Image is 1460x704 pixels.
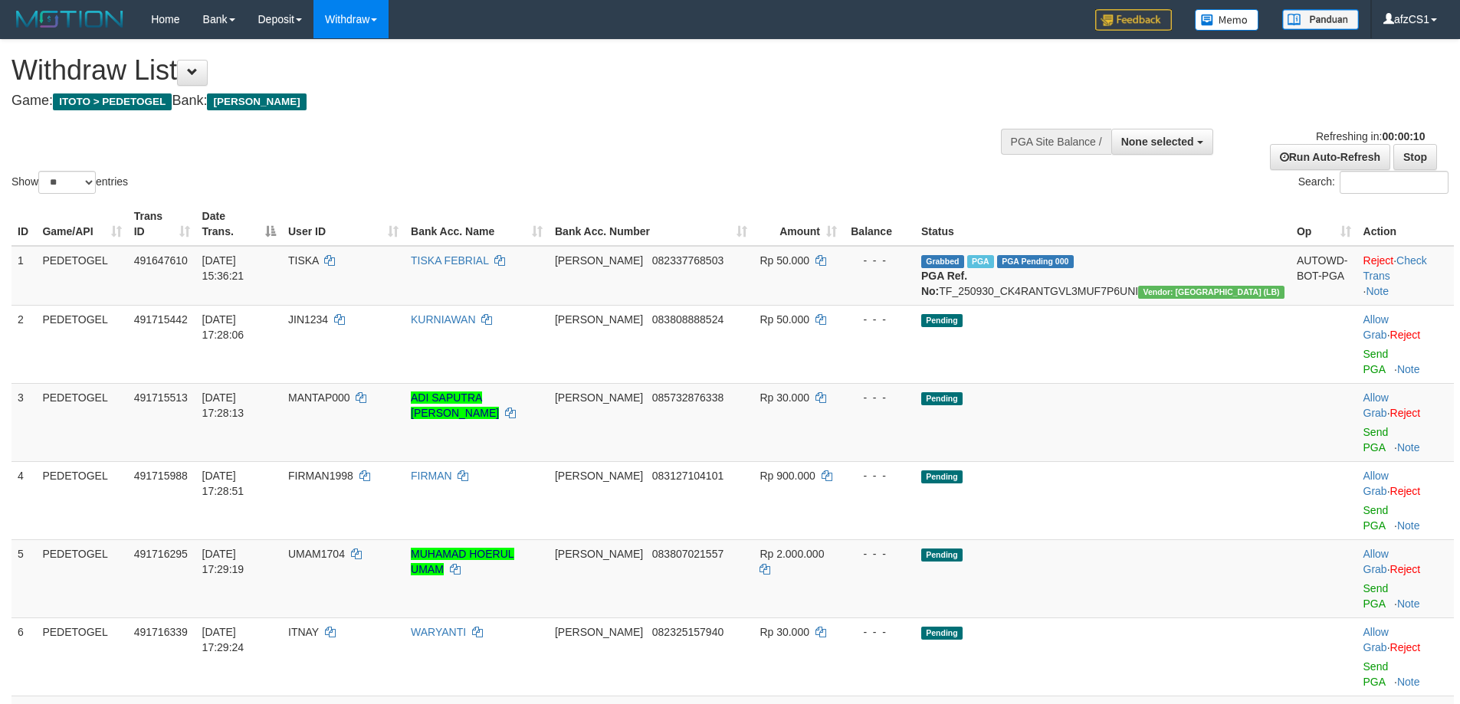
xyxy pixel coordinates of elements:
a: Send PGA [1363,660,1389,688]
a: Send PGA [1363,426,1389,454]
span: [PERSON_NAME] [207,93,306,110]
td: · [1357,617,1454,696]
span: ITOTO > PEDETOGEL [53,93,172,110]
a: Note [1366,285,1389,297]
span: 491716339 [134,626,188,638]
button: None selected [1111,129,1213,155]
span: [PERSON_NAME] [555,470,643,482]
a: Reject [1390,407,1421,419]
th: Bank Acc. Name: activate to sort column ascending [405,202,549,246]
th: Amount: activate to sort column ascending [753,202,843,246]
span: [PERSON_NAME] [555,391,643,404]
span: · [1363,470,1390,497]
td: PEDETOGEL [36,305,127,383]
th: User ID: activate to sort column ascending [282,202,405,246]
th: ID [11,202,36,246]
span: 491715513 [134,391,188,404]
a: Run Auto-Refresh [1270,144,1390,170]
img: MOTION_logo.png [11,8,128,31]
span: PGA Pending [997,255,1074,268]
span: Marked by afzCS1 [967,255,994,268]
a: Send PGA [1363,348,1389,375]
span: Pending [921,392,963,405]
select: Showentries [38,171,96,194]
a: Allow Grab [1363,548,1389,575]
td: 1 [11,246,36,306]
td: · [1357,383,1454,461]
input: Search: [1340,171,1449,194]
td: 6 [11,617,36,696]
span: [DATE] 15:36:21 [202,254,244,282]
span: [DATE] 17:28:51 [202,470,244,497]
a: TISKA FEBRIAL [411,254,488,267]
td: 5 [11,539,36,617]
a: FIRMAN [411,470,452,482]
td: PEDETOGEL [36,246,127,306]
th: Action [1357,202,1454,246]
span: Pending [921,314,963,327]
span: Vendor URL: https://dashboard.q2checkout.com/secure [1138,286,1284,299]
td: 2 [11,305,36,383]
img: Button%20Memo.svg [1195,9,1259,31]
span: Refreshing in: [1316,130,1425,142]
span: Pending [921,548,963,562]
a: Reject [1390,563,1421,575]
strong: 00:00:10 [1382,130,1425,142]
td: · · [1357,246,1454,306]
span: [DATE] 17:29:19 [202,548,244,575]
div: - - - [849,390,909,405]
a: Reject [1390,641,1421,653]
td: · [1357,539,1454,617]
div: PGA Site Balance / [1001,129,1111,155]
span: Copy 083127104101 to clipboard [652,470,723,482]
span: · [1363,626,1390,653]
div: - - - [849,312,909,327]
h4: Game: Bank: [11,93,958,109]
a: Reject [1363,254,1394,267]
th: Balance [843,202,915,246]
span: Copy 082337768503 to clipboard [652,254,723,267]
span: [PERSON_NAME] [555,313,643,326]
span: 491715442 [134,313,188,326]
span: [PERSON_NAME] [555,548,643,560]
b: PGA Ref. No: [921,270,967,297]
span: ITNAY [288,626,319,638]
span: Copy 083808888524 to clipboard [652,313,723,326]
span: None selected [1121,136,1194,148]
span: FIRMAN1998 [288,470,353,482]
td: TF_250930_CK4RANTGVL3MUF7P6UNI [915,246,1291,306]
span: MANTAP000 [288,391,350,404]
a: Send PGA [1363,504,1389,532]
span: 491715988 [134,470,188,482]
span: · [1363,313,1390,341]
label: Search: [1298,171,1449,194]
span: Rp 900.000 [760,470,815,482]
span: TISKA [288,254,319,267]
th: Bank Acc. Number: activate to sort column ascending [549,202,753,246]
span: Rp 50.000 [760,313,809,326]
span: Grabbed [921,255,964,268]
a: Check Trans [1363,254,1427,282]
span: · [1363,391,1390,419]
a: Send PGA [1363,582,1389,610]
th: Op: activate to sort column ascending [1291,202,1357,246]
a: ADI SAPUTRA [PERSON_NAME] [411,391,499,419]
span: Pending [921,470,963,483]
span: [DATE] 17:28:06 [202,313,244,341]
span: Rp 30.000 [760,626,809,638]
th: Date Trans.: activate to sort column descending [196,202,282,246]
h1: Withdraw List [11,55,958,86]
span: UMAM1704 [288,548,345,560]
a: Note [1397,441,1420,454]
td: PEDETOGEL [36,383,127,461]
span: Rp 50.000 [760,254,809,267]
span: [DATE] 17:29:24 [202,626,244,653]
td: 3 [11,383,36,461]
td: PEDETOGEL [36,617,127,696]
a: Note [1397,598,1420,610]
label: Show entries [11,171,128,194]
img: panduan.png [1282,9,1359,30]
div: - - - [849,546,909,562]
span: 491647610 [134,254,188,267]
img: Feedback.jpg [1095,9,1172,31]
